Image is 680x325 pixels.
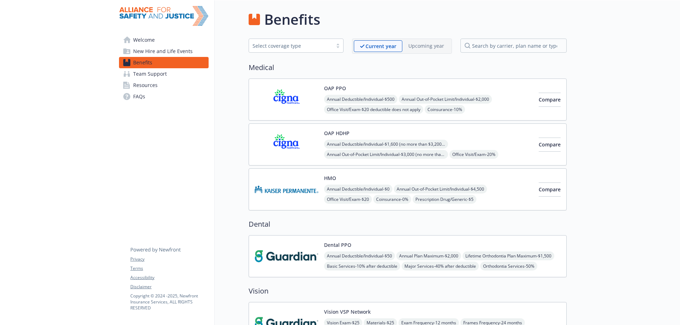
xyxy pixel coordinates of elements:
[324,95,397,104] span: Annual Deductible/Individual - $500
[425,105,465,114] span: Coinsurance - 10%
[130,256,208,262] a: Privacy
[130,265,208,272] a: Terms
[402,40,450,52] span: Upcoming year
[324,195,372,204] span: Office Visit/Exam - $20
[394,185,487,193] span: Annual Out-of-Pocket Limit/Individual - $4,500
[249,286,567,296] h2: Vision
[324,251,395,260] span: Annual Deductible/Individual - $50
[264,9,320,30] h1: Benefits
[119,46,209,57] a: New Hire and Life Events
[324,262,400,271] span: Basic Services - 10% after deductible
[249,62,567,73] h2: Medical
[396,251,461,260] span: Annual Plan Maximum - $2,000
[130,274,208,281] a: Accessibility
[324,308,371,315] button: Vision VSP Network
[463,251,554,260] span: Lifetime Orthodontia Plan Maximum - $1,500
[130,284,208,290] a: Disclaimer
[539,182,561,197] button: Compare
[133,57,152,68] span: Benefits
[539,93,561,107] button: Compare
[253,42,329,50] div: Select coverage type
[255,85,318,115] img: CIGNA carrier logo
[402,262,479,271] span: Major Services - 40% after deductible
[539,186,561,193] span: Compare
[324,129,350,137] button: OAP HDHP
[119,34,209,46] a: Welcome
[324,105,423,114] span: Office Visit/Exam - $20 deductible does not apply
[324,150,448,159] span: Annual Out-of-Pocket Limit/Individual - $3,000 (no more than $3,200 per individual - within a fam...
[133,80,158,91] span: Resources
[413,195,476,204] span: Prescription Drug/Generic - $5
[119,57,209,68] a: Benefits
[399,95,492,104] span: Annual Out-of-Pocket Limit/Individual - $2,000
[133,68,167,80] span: Team Support
[133,34,155,46] span: Welcome
[539,138,561,152] button: Compare
[373,195,411,204] span: Coinsurance - 0%
[324,85,346,92] button: OAP PPO
[255,241,318,271] img: Guardian carrier logo
[539,96,561,103] span: Compare
[255,174,318,204] img: Kaiser Permanente Insurance Company carrier logo
[133,91,145,102] span: FAQs
[119,68,209,80] a: Team Support
[324,174,336,182] button: HMO
[324,185,392,193] span: Annual Deductible/Individual - $0
[130,293,208,311] p: Copyright © 2024 - 2025 , Newfront Insurance Services, ALL RIGHTS RESERVED
[449,150,498,159] span: Office Visit/Exam - 20%
[249,219,567,230] h2: Dental
[119,91,209,102] a: FAQs
[539,141,561,148] span: Compare
[408,42,444,50] p: Upcoming year
[133,46,193,57] span: New Hire and Life Events
[324,140,448,149] span: Annual Deductible/Individual - $1,600 (no more than $3,200 per individual - within a family)
[119,80,209,91] a: Resources
[480,262,537,271] span: Orthodontia Services - 50%
[365,42,396,50] p: Current year
[460,39,567,53] input: search by carrier, plan name or type
[255,129,318,159] img: CIGNA carrier logo
[324,241,351,249] button: Dental PPO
